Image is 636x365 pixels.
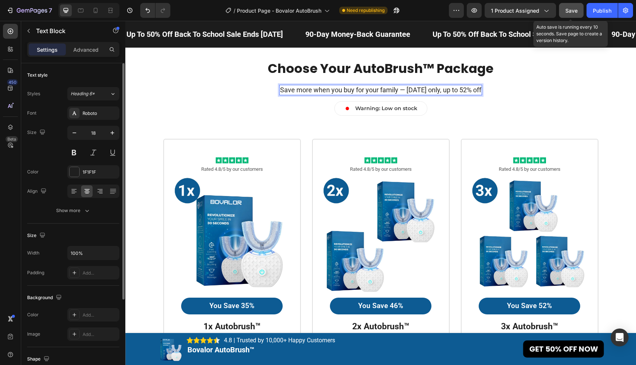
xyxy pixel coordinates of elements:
[611,329,629,346] div: Open Intercom Messenger
[73,46,99,54] p: Advanced
[230,84,292,91] p: Warning: Low on stock
[27,110,36,116] div: Font
[234,7,235,15] span: /
[398,320,479,337] a: GET 50% OFF NOW
[71,90,95,97] span: Heading 6*
[48,145,165,152] p: Rated 4.8/5 by our customers
[345,156,463,274] a: Bovalor AutoBrush™ – 30-Second Hands-Free Toothbrush
[27,354,51,364] div: Shape
[593,7,611,15] div: Publish
[587,3,618,18] button: Publish
[3,3,55,18] button: 7
[48,156,166,274] a: Bovalor AutoBrush™ – 30-Second Hands-Free Toothbrush
[27,269,44,276] div: Padding
[381,280,427,291] div: Rich Text Editor. Editing area: main
[485,3,556,18] button: 1 product assigned
[197,145,314,152] p: Rated 4.8/5 by our customers
[180,7,285,20] p: 90-Day Money-Back Guarantee
[140,3,170,18] div: Undo/Redo
[1,39,510,56] p: ⁠⁠⁠⁠⁠⁠⁠
[67,87,119,100] button: Heading 6*
[83,270,118,276] div: Add...
[27,231,47,241] div: Size
[125,21,636,365] iframe: To enrich screen reader interactions, please activate Accessibility in Grammarly extension settings
[84,281,129,290] p: You Save 35%
[376,301,433,311] strong: 3x autobrush™
[559,3,584,18] button: Save
[27,250,39,256] div: Width
[155,65,356,73] p: Save more when you buy for your family — [DATE] only, up to 52% off
[83,312,118,318] div: Add...
[27,311,39,318] div: Color
[227,301,284,311] strong: 2x autobrush™
[37,46,58,54] p: Settings
[27,72,48,79] div: Text style
[68,246,119,260] input: Auto
[83,110,118,117] div: Roboto
[83,280,130,291] div: Rich Text Editor. Editing area: main
[154,64,357,74] div: Rich Text Editor. Editing area: main
[6,136,18,142] div: Beta
[36,26,99,35] p: Text Block
[404,323,473,334] p: GET 50% OFF NOW
[142,39,368,57] strong: Choose Your AutoBrush™ Package
[83,169,118,176] div: 1F1F1F
[27,293,63,303] div: Background
[27,128,47,138] div: Size
[565,7,578,14] span: Save
[237,7,321,15] span: Product Page - Bovalor AutoBrush
[27,169,39,175] div: Color
[56,207,91,214] div: Show more
[382,281,427,290] p: You Save 52%
[78,301,135,311] strong: 1x autobrush™
[49,6,52,15] p: 7
[346,145,463,152] p: Rated 4.8/5 by our customers
[196,156,315,274] a: Bovalor AutoBrush™ – 30-Second Hands-Free Toothbrush
[7,79,18,85] div: 450
[27,331,40,337] div: Image
[347,7,385,14] span: Need republishing
[1,7,158,20] p: Up To 50% Off Back To School Sale Ends [DATE]
[219,83,225,89] p: •
[83,331,118,338] div: Add...
[27,204,119,217] button: Show more
[232,280,279,291] div: Rich Text Editor. Editing area: main
[307,7,464,20] p: Up To 50% Off Back To School Sale Ends [DATE]
[491,7,539,15] span: 1 product assigned
[486,7,591,20] p: 90-Day Money-Back Guarantee
[233,281,278,290] p: You Save 46%
[27,186,48,196] div: Align
[27,90,40,97] div: Styles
